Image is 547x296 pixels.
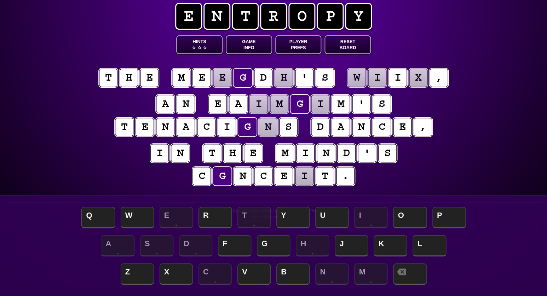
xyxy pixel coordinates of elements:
puzzle-tile: e [140,69,159,87]
puzzle-tile: e [275,167,293,185]
puzzle-tile: d [337,144,356,162]
button: GameInfo [226,35,272,54]
span: r [260,3,287,30]
span: J [335,235,368,256]
puzzle-tile: t [203,144,221,162]
puzzle-tile: ' [352,95,370,113]
puzzle-tile: m [172,69,190,87]
puzzle-tile: i [368,69,386,87]
span: Z [121,263,154,285]
puzzle-tile: , [414,118,432,136]
span: B [276,263,310,285]
puzzle-tile: a [156,95,174,113]
puzzle-tile: i [295,167,313,185]
span: V [237,263,271,285]
puzzle-tile: i [311,95,329,113]
span: O [393,207,426,228]
puzzle-tile: e [393,118,411,136]
puzzle-tile: n [259,118,277,136]
puzzle-tile: g [213,167,231,185]
span: n [203,3,230,30]
span: D [179,235,212,256]
puzzle-tile: i [388,69,407,87]
span: H [296,235,329,256]
puzzle-tile: c [197,118,215,136]
puzzle-tile: c [373,118,391,136]
puzzle-tile: i [150,144,169,162]
puzzle-tile: s [373,95,391,113]
puzzle-tile: n [171,144,189,162]
puzzle-tile: e [192,69,211,87]
puzzle-tile: w [347,69,366,87]
puzzle-tile: a [177,118,195,136]
span: ☆ [197,45,201,51]
puzzle-tile: n [352,118,370,136]
span: ☆ [192,45,196,51]
puzzle-tile: t [316,167,334,185]
span: N [315,263,349,285]
button: PlayerPrefs [275,35,322,54]
button: ResetBoard [324,35,371,54]
puzzle-tile: c [192,167,211,185]
button: Hints☆ ☆ ☆ [176,35,223,54]
span: S [140,235,173,256]
span: o [288,3,315,30]
puzzle-tile: c [254,167,272,185]
puzzle-tile: d [311,118,329,136]
span: ☆ [203,45,207,51]
span: C [198,263,232,285]
span: W [121,207,154,228]
puzzle-tile: t [99,69,117,87]
puzzle-tile: e [136,118,154,136]
puzzle-tile: s [316,69,334,87]
puzzle-tile: a [229,95,247,113]
puzzle-tile: a [332,118,350,136]
puzzle-tile: g [290,95,309,113]
span: M [354,263,387,285]
puzzle-tile: n [317,144,335,162]
puzzle-tile: e [244,144,262,162]
span: A [101,235,134,256]
span: R [198,207,232,228]
puzzle-tile: s [279,118,298,136]
puzzle-tile: , [430,69,448,87]
puzzle-tile: n [156,118,174,136]
puzzle-tile: i [296,144,315,162]
span: K [374,235,407,256]
span: U [315,207,349,228]
span: X [160,263,193,285]
puzzle-tile: t [115,118,133,136]
puzzle-tile: m [276,144,294,162]
span: T [237,207,271,228]
span: L [413,235,446,256]
puzzle-tile: m [270,95,288,113]
puzzle-tile: h [223,144,242,162]
puzzle-tile: ' [358,144,376,162]
puzzle-tile: . [336,167,355,185]
puzzle-tile: m [332,95,350,113]
puzzle-tile: e [213,69,231,87]
puzzle-tile: h [120,69,138,87]
span: P [432,207,466,228]
span: Y [276,207,310,228]
puzzle-tile: i [249,95,268,113]
span: G [257,235,290,256]
span: y [345,3,372,30]
puzzle-tile: ' [295,69,313,87]
puzzle-tile: g [238,118,257,136]
puzzle-tile: n [177,95,195,113]
span: E [160,207,193,228]
span: I [354,207,387,228]
puzzle-tile: n [234,167,252,185]
puzzle-tile: h [275,69,293,87]
puzzle-tile: g [234,69,252,87]
span: F [218,235,251,256]
puzzle-tile: i [218,118,236,136]
puzzle-tile: s [378,144,397,162]
puzzle-tile: x [409,69,427,87]
puzzle-tile: d [254,69,272,87]
puzzle-tile: e [208,95,227,113]
span: t [232,3,259,30]
span: e [175,3,202,30]
span: p [317,3,344,30]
